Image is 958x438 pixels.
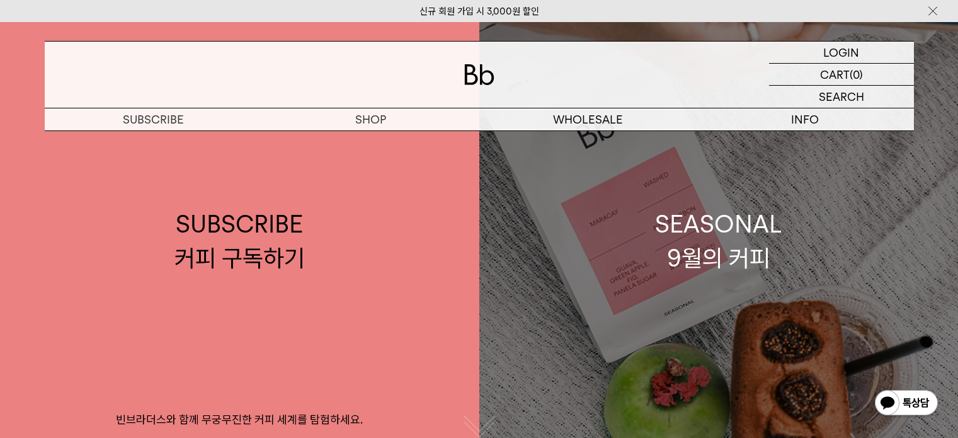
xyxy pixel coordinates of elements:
div: SUBSCRIBE 커피 구독하기 [174,207,305,274]
a: CART (0) [769,64,914,86]
p: CART [820,64,850,85]
p: INFO [697,108,914,130]
p: WHOLESALE [479,108,697,130]
div: SEASONAL 9월의 커피 [655,207,782,274]
p: (0) [850,64,863,85]
a: SUBSCRIBE [45,108,262,130]
p: SEARCH [819,86,864,108]
a: LOGIN [769,42,914,64]
img: 카카오톡 채널 1:1 채팅 버튼 [874,389,939,419]
img: 로고 [464,64,494,85]
a: 신규 회원 가입 시 3,000원 할인 [419,6,539,17]
p: LOGIN [823,42,859,63]
a: SHOP [262,108,479,130]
